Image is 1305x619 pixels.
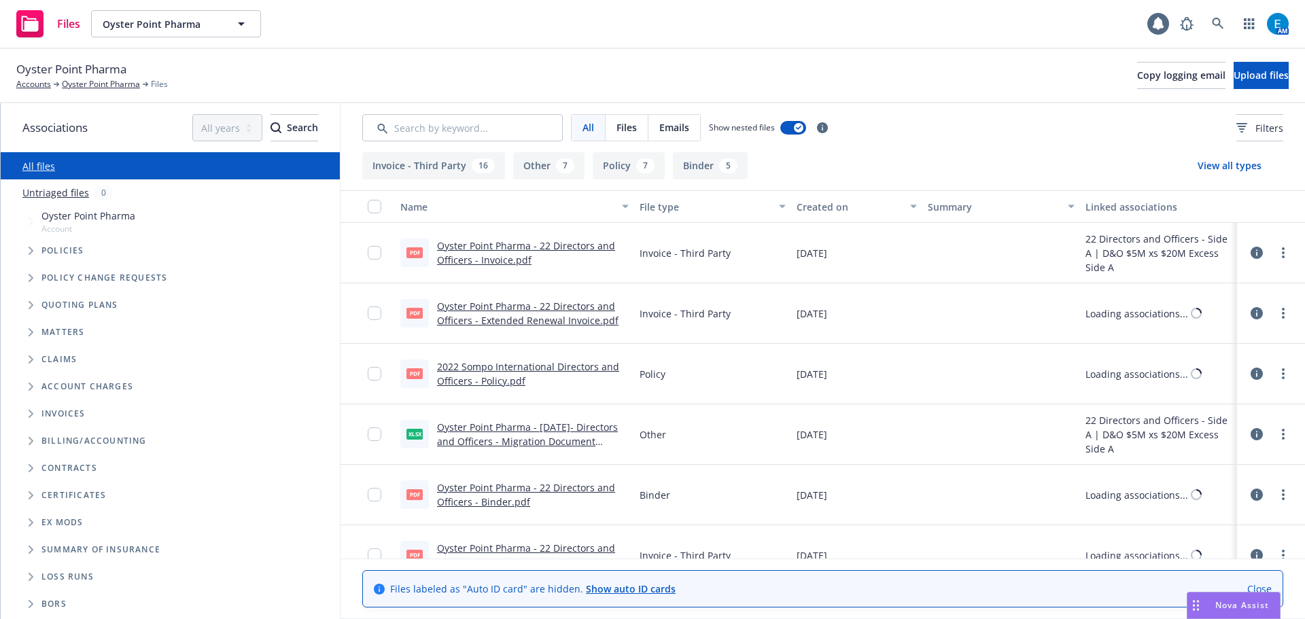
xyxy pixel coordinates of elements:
[1234,62,1289,89] button: Upload files
[1215,599,1269,611] span: Nova Assist
[57,18,80,29] span: Files
[1236,10,1263,37] a: Switch app
[41,410,86,418] span: Invoices
[41,600,67,608] span: BORs
[593,152,665,179] button: Policy
[368,246,381,260] input: Toggle Row Selected
[41,301,118,309] span: Quoting plans
[395,190,634,223] button: Name
[1204,10,1232,37] a: Search
[271,114,318,141] button: SearchSearch
[16,78,51,90] a: Accounts
[797,488,827,502] span: [DATE]
[1085,232,1232,275] div: 22 Directors and Officers - Side A | D&O $5M xs $20M Excess Side A
[709,122,775,133] span: Show nested files
[616,120,637,135] span: Files
[1,206,340,427] div: Tree Example
[271,122,281,133] svg: Search
[556,158,574,173] div: 7
[582,120,594,135] span: All
[22,185,89,200] a: Untriaged files
[1176,152,1283,179] button: View all types
[368,306,381,320] input: Toggle Row Selected
[400,200,614,214] div: Name
[1173,10,1200,37] a: Report a Bug
[406,429,423,439] span: xlsx
[22,160,55,173] a: All files
[797,246,827,260] span: [DATE]
[41,247,84,255] span: Policies
[368,548,381,562] input: Toggle Row Selected
[437,239,615,266] a: Oyster Point Pharma - 22 Directors and Officers - Invoice.pdf
[659,120,689,135] span: Emails
[41,328,84,336] span: Matters
[1236,121,1283,135] span: Filters
[1275,487,1291,503] a: more
[636,158,655,173] div: 7
[41,437,147,445] span: Billing/Accounting
[62,78,140,90] a: Oyster Point Pharma
[271,115,318,141] div: Search
[94,185,113,200] div: 0
[41,573,94,581] span: Loss Runs
[1236,114,1283,141] button: Filters
[91,10,261,37] button: Oyster Point Pharma
[390,582,676,596] span: Files labeled as "Auto ID card" are hidden.
[472,158,495,173] div: 16
[797,306,827,321] span: [DATE]
[41,209,135,223] span: Oyster Point Pharma
[922,190,1079,223] button: Summary
[437,542,615,569] a: Oyster Point Pharma - 22 Directors and Officers - Invoice.pdf
[719,158,737,173] div: 5
[406,368,423,378] span: pdf
[513,152,585,179] button: Other
[1275,547,1291,563] a: more
[640,367,665,381] span: Policy
[406,247,423,258] span: pdf
[1137,62,1225,89] button: Copy logging email
[1267,13,1289,35] img: photo
[673,152,748,179] button: Binder
[640,246,731,260] span: Invoice - Third Party
[1275,366,1291,382] a: more
[928,200,1059,214] div: Summary
[1275,305,1291,321] a: more
[797,548,827,563] span: [DATE]
[368,367,381,381] input: Toggle Row Selected
[41,223,135,234] span: Account
[368,488,381,501] input: Toggle Row Selected
[640,488,670,502] span: Binder
[1085,548,1188,563] div: Loading associations...
[41,383,133,391] span: Account charges
[640,548,731,563] span: Invoice - Third Party
[1085,306,1188,321] div: Loading associations...
[797,200,902,214] div: Created on
[640,427,666,442] span: Other
[406,308,423,318] span: pdf
[1085,367,1188,381] div: Loading associations...
[1275,426,1291,442] a: more
[1,427,340,618] div: Folder Tree Example
[1080,190,1237,223] button: Linked associations
[406,489,423,499] span: pdf
[368,427,381,441] input: Toggle Row Selected
[437,300,619,327] a: Oyster Point Pharma - 22 Directors and Officers - Extended Renewal Invoice.pdf
[103,17,220,31] span: Oyster Point Pharma
[640,306,731,321] span: Invoice - Third Party
[1275,245,1291,261] a: more
[437,421,618,462] a: Oyster Point Pharma - [DATE]- Directors and Officers - Migration Document Checklist.xlsx
[1085,200,1232,214] div: Linked associations
[437,360,619,387] a: 2022 Sompo International Directors and Officers - Policy.pdf
[1085,413,1232,456] div: 22 Directors and Officers - Side A | D&O $5M xs $20M Excess Side A
[22,119,88,137] span: Associations
[1187,592,1281,619] button: Nova Assist
[41,274,167,282] span: Policy change requests
[791,190,922,223] button: Created on
[41,491,106,499] span: Certificates
[1247,582,1272,596] a: Close
[41,546,160,554] span: Summary of insurance
[1137,69,1225,82] span: Copy logging email
[406,550,423,560] span: pdf
[797,427,827,442] span: [DATE]
[1085,488,1188,502] div: Loading associations...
